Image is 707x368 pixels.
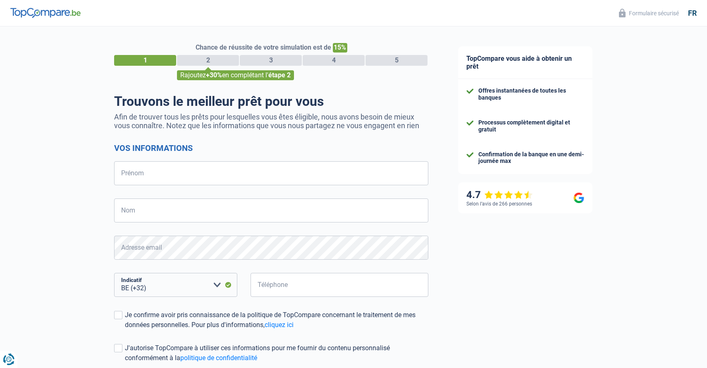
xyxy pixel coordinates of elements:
div: 3 [240,55,302,66]
div: 2 [177,55,239,66]
div: Selon l’avis de 266 personnes [466,201,532,207]
span: +30% [206,71,222,79]
div: J'autorise TopCompare à utiliser ces informations pour me fournir du contenu personnalisé conform... [125,343,428,363]
span: étape 2 [268,71,291,79]
a: politique de confidentialité [180,354,257,362]
div: 1 [114,55,176,66]
span: Chance de réussite de votre simulation est de [196,43,331,51]
input: 401020304 [251,273,428,297]
div: fr [688,9,697,18]
a: cliquez ici [265,321,294,329]
div: 4 [303,55,365,66]
h2: Vos informations [114,143,428,153]
div: Processus complètement digital et gratuit [478,119,584,133]
button: Formulaire sécurisé [614,6,684,20]
p: Afin de trouver tous les prêts pour lesquelles vous êtes éligible, nous avons besoin de mieux vou... [114,112,428,130]
div: Offres instantanées de toutes les banques [478,87,584,101]
div: Rajoutez en complétant l' [177,70,294,80]
img: TopCompare Logo [10,8,81,18]
h1: Trouvons le meilleur prêt pour vous [114,93,428,109]
div: TopCompare vous aide à obtenir un prêt [458,46,592,79]
span: 15% [333,43,347,53]
div: Je confirme avoir pris connaissance de la politique de TopCompare concernant le traitement de mes... [125,310,428,330]
div: 4.7 [466,189,533,201]
div: Confirmation de la banque en une demi-journée max [478,151,584,165]
div: 5 [365,55,428,66]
